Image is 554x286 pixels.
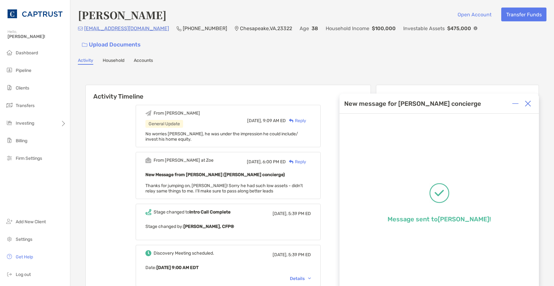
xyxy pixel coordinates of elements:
img: button icon [82,43,87,47]
p: Message sent to [PERSON_NAME] ! [388,215,491,223]
div: Reply [286,159,306,165]
span: Clients [16,85,29,91]
img: pipeline icon [6,66,13,74]
p: Meeting Details [381,93,534,100]
span: [DATE], [273,252,287,257]
img: clients icon [6,84,13,91]
a: Household [103,58,124,65]
span: [DATE], [273,211,287,216]
img: Event icon [145,250,151,256]
img: firm-settings icon [6,154,13,162]
img: Email Icon [78,27,83,30]
button: Open Account [453,8,496,21]
span: [DATE], [247,118,262,123]
img: CAPTRUST Logo [8,3,62,25]
img: Reply icon [289,160,294,164]
img: Event icon [145,209,151,215]
p: [PHONE_NUMBER] [183,24,227,32]
h4: [PERSON_NAME] [78,8,166,22]
img: Event icon [145,110,151,116]
img: Expand or collapse [512,100,519,107]
span: [PERSON_NAME]! [8,34,66,39]
p: Age [300,24,309,32]
img: Location Icon [235,26,239,31]
img: settings icon [6,235,13,243]
img: Phone Icon [177,26,182,31]
img: investing icon [6,119,13,127]
h6: Activity Timeline [86,85,371,100]
img: logout icon [6,270,13,278]
span: Settings [16,237,32,242]
div: From [PERSON_NAME] [154,111,200,116]
span: 5:39 PM ED [288,252,311,257]
b: [PERSON_NAME], CFP® [183,224,234,229]
span: Firm Settings [16,156,42,161]
button: Transfer Funds [501,8,546,21]
span: Pipeline [16,68,31,73]
span: Log out [16,272,31,277]
span: 5:39 PM ED [288,211,311,216]
p: Household Income [326,24,369,32]
div: Reply [286,117,306,124]
span: 9:09 AM ED [263,118,286,123]
div: From [PERSON_NAME] at Zoe [154,158,214,163]
b: Intro Call Complete [189,209,231,215]
span: Thanks for jumping on, [PERSON_NAME]! Sorry he had such low assets - didn't relay same things to ... [145,183,303,194]
span: [DATE], [247,159,262,165]
p: $475,000 [447,24,471,32]
a: Accounts [134,58,153,65]
span: Dashboard [16,50,38,56]
span: Get Help [16,254,33,260]
span: 6:00 PM ED [263,159,286,165]
img: add_new_client icon [6,218,13,225]
p: Stage changed by: [145,223,311,230]
img: Close [525,100,531,107]
img: Chevron icon [308,278,311,279]
span: Investing [16,121,34,126]
span: Billing [16,138,27,143]
span: Transfers [16,103,35,108]
img: billing icon [6,137,13,144]
span: Add New Client [16,219,46,224]
img: transfers icon [6,101,13,109]
div: New message for [PERSON_NAME] concierge [344,100,481,107]
div: Stage changed to [154,209,231,215]
img: get-help icon [6,253,13,260]
img: Event icon [145,157,151,163]
img: Message successfully sent [429,183,449,203]
a: Activity [78,58,93,65]
b: New Message from [PERSON_NAME] ([PERSON_NAME] concierge) [145,172,285,177]
p: $100,000 [372,24,396,32]
div: General Update [145,120,183,128]
img: dashboard icon [6,49,13,56]
div: Discovery Meeting scheduled. [154,251,214,256]
a: Upload Documents [78,38,145,51]
div: Details [290,276,311,281]
img: Info Icon [474,26,477,30]
p: Investable Assets [403,24,445,32]
p: [EMAIL_ADDRESS][DOMAIN_NAME] [84,24,169,32]
p: Date : [145,264,311,272]
b: [DATE] 9:00 AM EDT [156,265,198,270]
span: No worries [PERSON_NAME], he was under the impression he could include/ invest his home equity. [145,131,298,142]
p: Chesapeake , VA , 23322 [240,24,292,32]
p: 38 [312,24,318,32]
img: Reply icon [289,119,294,123]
